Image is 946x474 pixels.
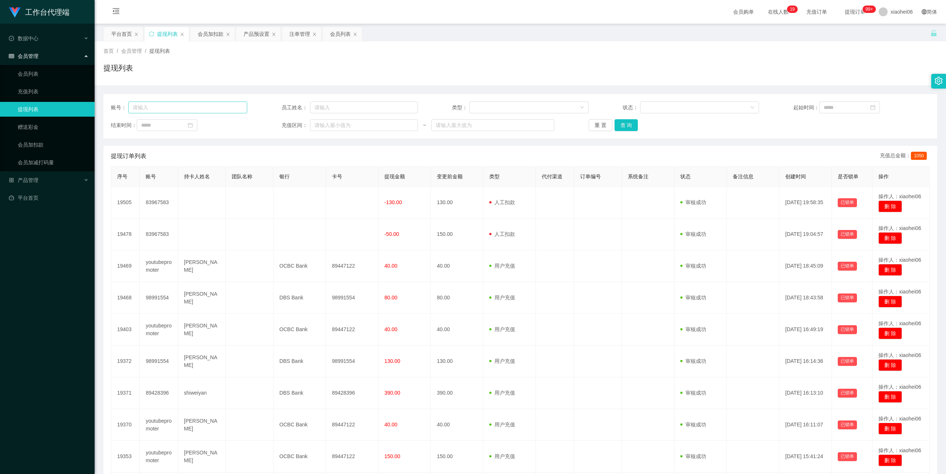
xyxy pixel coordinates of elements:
span: 人工扣款 [489,199,515,205]
td: 130.00 [431,346,483,377]
sup: 1040 [862,6,876,13]
td: DBS Bank [273,377,326,409]
i: 图标: table [9,54,14,59]
button: 删 除 [878,454,902,466]
td: 98991554 [326,346,378,377]
span: 用户充值 [489,263,515,269]
span: 状态 [680,174,691,179]
td: 40.00 [431,250,483,282]
span: 变更前金额 [437,174,463,179]
span: 130.00 [384,358,400,364]
td: [PERSON_NAME] [178,250,226,282]
a: 会员加扣款 [18,137,89,152]
span: 审核成功 [680,199,706,205]
td: [PERSON_NAME] [178,314,226,346]
div: 平台首页 [111,27,132,41]
button: 已锁单 [838,452,857,461]
div: 产品预设置 [244,27,269,41]
td: [DATE] 18:43:58 [779,282,832,314]
td: DBS Bank [273,282,326,314]
button: 已锁单 [838,230,857,239]
div: 会员列表 [330,27,351,41]
span: 80.00 [384,295,397,300]
td: youtubepromoter [140,314,178,346]
span: 银行 [279,174,290,179]
span: 审核成功 [680,422,706,427]
span: -50.00 [384,231,399,237]
i: 图标: calendar [188,123,193,128]
span: 操作人：xiaohei06 [878,289,921,295]
td: 89447122 [326,250,378,282]
span: 用户充值 [489,295,515,300]
td: [DATE] 15:41:24 [779,441,832,473]
span: 用户充值 [489,358,515,364]
a: 工作台代理端 [9,9,69,15]
span: 结束时间： [111,121,137,129]
a: 赠送彩金 [18,120,89,134]
button: 已锁单 [838,293,857,302]
i: 图标: check-circle-o [9,36,14,41]
td: 40.00 [431,409,483,441]
i: 图标: appstore-o [9,178,14,183]
span: -130.00 [384,199,402,205]
span: 提现订单 [841,9,869,14]
div: 充值总金额： [880,152,930,161]
td: 83967583 [140,187,178,219]
td: youtubepromoter [140,250,178,282]
input: 请输入 [310,102,418,113]
a: 充值列表 [18,84,89,99]
td: 83967583 [140,219,178,250]
i: 图标: calendar [870,105,875,110]
span: 持卡人姓名 [184,174,210,179]
span: 会员管理 [121,48,142,54]
td: [DATE] 16:14:36 [779,346,832,377]
button: 删 除 [878,391,902,403]
span: 类型 [489,174,500,179]
button: 删 除 [878,423,902,434]
span: 操作人：xiaohei06 [878,257,921,263]
input: 请输入最大值为 [431,119,554,131]
button: 删 除 [878,232,902,244]
button: 删 除 [878,359,902,371]
span: 40.00 [384,422,397,427]
td: 390.00 [431,377,483,409]
td: [DATE] 19:58:35 [779,187,832,219]
span: 订单编号 [580,174,601,179]
button: 已锁单 [838,198,857,207]
span: 150.00 [384,453,400,459]
td: OCBC Bank [273,314,326,346]
span: 状态： [623,104,640,111]
td: 98991554 [140,346,178,377]
td: 89447122 [326,409,378,441]
td: [PERSON_NAME] [178,282,226,314]
span: 提现订单列表 [111,152,146,161]
i: 图标: down [580,105,584,110]
span: 类型： [452,104,469,111]
span: / [145,48,146,54]
span: 用户充值 [489,422,515,427]
span: 审核成功 [680,263,706,269]
span: 用户充值 [489,326,515,332]
td: 19469 [111,250,140,282]
td: shiweiyan [178,377,226,409]
span: ~ [418,121,431,129]
span: 备注信息 [733,174,753,179]
td: 19353 [111,441,140,473]
div: 注单管理 [289,27,310,41]
td: 19372 [111,346,140,377]
span: 用户充值 [489,390,515,396]
button: 已锁单 [838,389,857,398]
span: 系统备注 [628,174,649,179]
td: 19403 [111,314,140,346]
span: 人工扣款 [489,231,515,237]
td: 19371 [111,377,140,409]
span: 审核成功 [680,358,706,364]
td: [DATE] 16:13:10 [779,377,832,409]
span: 团队名称 [232,174,252,179]
span: 操作人：xiaohei06 [878,225,921,231]
span: 操作人：xiaohei06 [878,320,921,326]
td: 19478 [111,219,140,250]
button: 查 询 [615,119,638,131]
td: 150.00 [431,219,483,250]
span: 创建时间 [785,174,806,179]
